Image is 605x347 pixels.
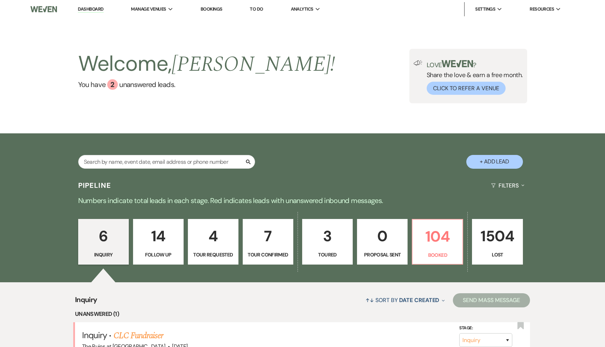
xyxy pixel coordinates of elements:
p: 6 [83,224,124,248]
p: Tour Requested [192,251,234,259]
p: Proposal Sent [362,251,403,259]
p: 104 [417,225,458,248]
a: 3Toured [302,219,353,265]
span: Manage Venues [131,6,166,13]
p: 14 [138,224,179,248]
a: 0Proposal Sent [357,219,408,265]
img: weven-logo-green.svg [442,60,473,67]
a: CLC Fundraiser [114,329,163,342]
a: 6Inquiry [78,219,129,265]
p: Numbers indicate total leads in each stage. Red indicates leads with unanswered inbound messages. [48,195,557,206]
a: 104Booked [412,219,463,265]
span: [PERSON_NAME] ! [172,48,335,81]
a: 4Tour Requested [188,219,238,265]
p: Follow Up [138,251,179,259]
li: Unanswered (1) [75,310,530,319]
span: Inquiry [82,330,107,341]
span: Settings [475,6,495,13]
button: Filters [488,176,527,195]
label: Stage: [459,324,512,332]
button: Send Mass Message [453,293,530,307]
button: + Add Lead [466,155,523,169]
span: Date Created [399,296,439,304]
a: Bookings [201,6,223,12]
span: Analytics [291,6,313,13]
p: 0 [362,224,403,248]
p: 3 [307,224,348,248]
a: 14Follow Up [133,219,184,265]
p: 4 [192,224,234,248]
span: Resources [530,6,554,13]
p: Toured [307,251,348,259]
div: 2 [107,79,118,90]
p: Booked [417,251,458,259]
h2: Welcome, [78,49,335,79]
p: 1504 [477,224,518,248]
a: Dashboard [78,6,103,13]
div: Share the love & earn a free month. [422,60,523,95]
p: 7 [247,224,289,248]
span: ↑↓ [365,296,374,304]
button: Click to Refer a Venue [427,82,506,95]
a: To Do [250,6,263,12]
p: Inquiry [83,251,124,259]
img: Weven Logo [30,2,57,17]
a: 1504Lost [472,219,523,265]
span: Inquiry [75,294,97,310]
button: Sort By Date Created [363,291,448,310]
p: Tour Confirmed [247,251,289,259]
a: You have 2 unanswered leads. [78,79,335,90]
h3: Pipeline [78,180,111,190]
input: Search by name, event date, email address or phone number [78,155,255,169]
p: Love ? [427,60,523,68]
a: 7Tour Confirmed [243,219,293,265]
p: Lost [477,251,518,259]
img: loud-speaker-illustration.svg [414,60,422,66]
